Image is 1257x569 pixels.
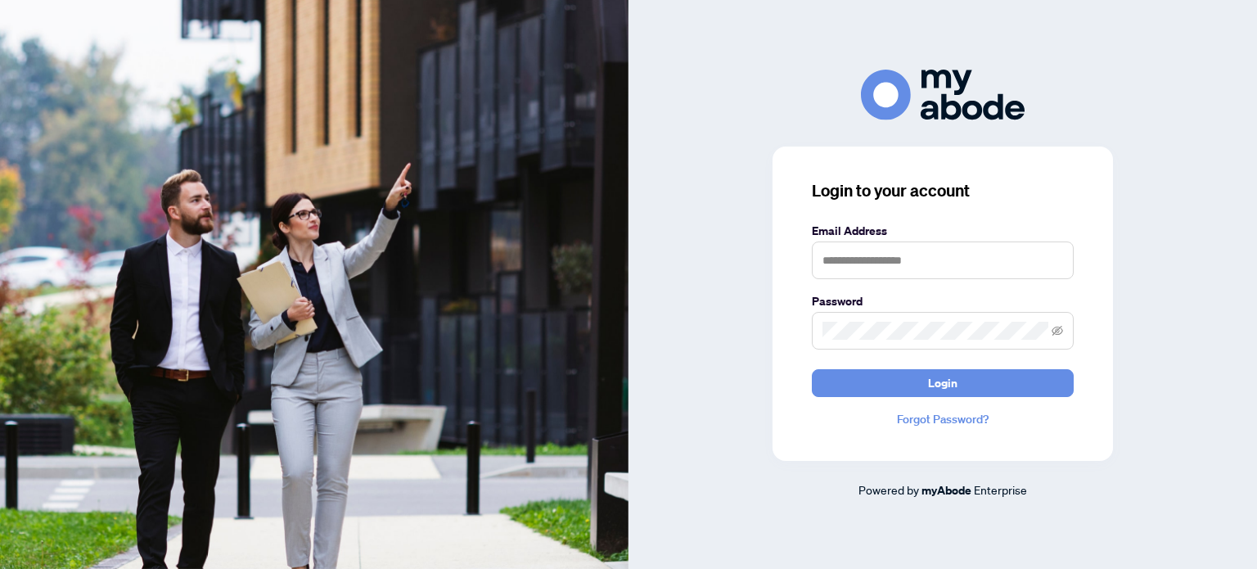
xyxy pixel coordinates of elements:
[812,369,1074,397] button: Login
[861,70,1025,120] img: ma-logo
[812,222,1074,240] label: Email Address
[1052,325,1063,336] span: eye-invisible
[858,482,919,497] span: Powered by
[812,410,1074,428] a: Forgot Password?
[812,179,1074,202] h3: Login to your account
[974,482,1027,497] span: Enterprise
[921,481,971,499] a: myAbode
[812,292,1074,310] label: Password
[928,370,957,396] span: Login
